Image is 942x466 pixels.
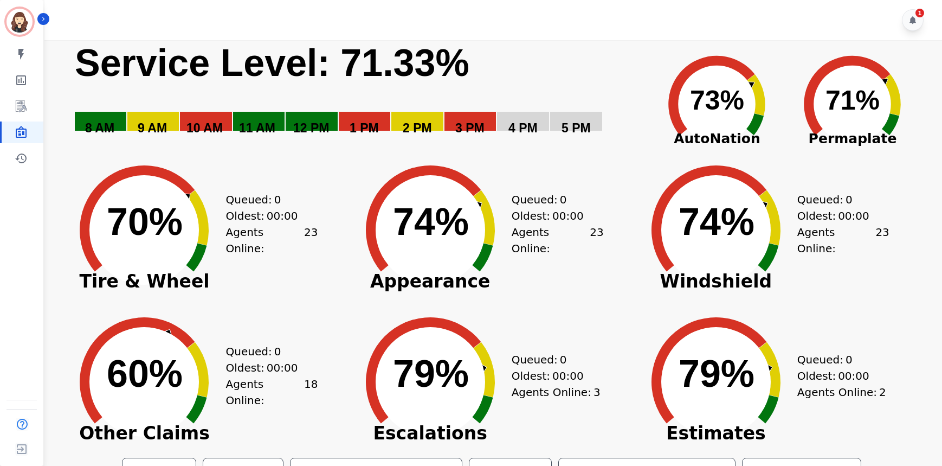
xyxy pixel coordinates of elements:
span: 0 [274,343,281,360]
span: 00:00 [838,208,869,224]
text: 3 PM [455,121,485,135]
div: 1 [915,9,924,17]
span: 00:00 [838,368,869,384]
text: 5 PM [562,121,591,135]
text: 74% [679,201,754,243]
span: 23 [304,224,318,257]
div: Agents Online: [797,384,889,400]
div: Queued: [512,352,593,368]
span: Escalations [349,428,512,439]
span: 00:00 [552,208,584,224]
text: 9 AM [138,121,167,135]
text: 1 PM [350,121,379,135]
text: 10 AM [186,121,223,135]
div: Queued: [225,343,307,360]
span: 00:00 [552,368,584,384]
div: Oldest: [512,208,593,224]
span: AutoNation [649,129,785,149]
text: 8 AM [85,121,114,135]
div: Agents Online: [512,224,604,257]
span: 00:00 [267,360,298,376]
span: 0 [846,352,853,368]
div: Queued: [797,191,879,208]
span: Permaplate [785,129,920,149]
text: 73% [690,85,744,116]
span: 0 [274,191,281,208]
div: Oldest: [225,360,307,376]
div: Queued: [225,191,307,208]
span: 0 [560,352,567,368]
text: 79% [679,353,754,395]
span: 0 [846,191,853,208]
text: 11 AM [239,121,275,135]
div: Agents Online: [225,376,318,408]
span: 2 [879,384,886,400]
span: Estimates [635,428,797,439]
div: Agents Online: [225,224,318,257]
span: 23 [875,224,889,257]
text: 60% [107,353,183,395]
span: Appearance [349,276,512,287]
div: Oldest: [225,208,307,224]
span: Tire & Wheel [63,276,225,287]
span: 18 [304,376,318,408]
span: Other Claims [63,428,225,439]
text: Service Level: 71.33% [75,42,469,84]
text: 79% [393,353,469,395]
div: Oldest: [797,208,879,224]
div: Agents Online: [797,224,889,257]
span: Windshield [635,276,797,287]
span: 00:00 [267,208,298,224]
span: 3 [593,384,601,400]
div: Oldest: [512,368,593,384]
img: Bordered avatar [7,9,33,35]
text: 70% [107,201,183,243]
div: Oldest: [797,368,879,384]
span: 0 [560,191,567,208]
text: 12 PM [293,121,329,135]
div: Queued: [512,191,593,208]
div: Agents Online: [512,384,604,400]
span: 23 [590,224,603,257]
text: 71% [825,85,880,116]
svg: Service Level: 0% [74,40,646,151]
div: Queued: [797,352,879,368]
text: 2 PM [403,121,432,135]
text: 4 PM [508,121,538,135]
text: 74% [393,201,469,243]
